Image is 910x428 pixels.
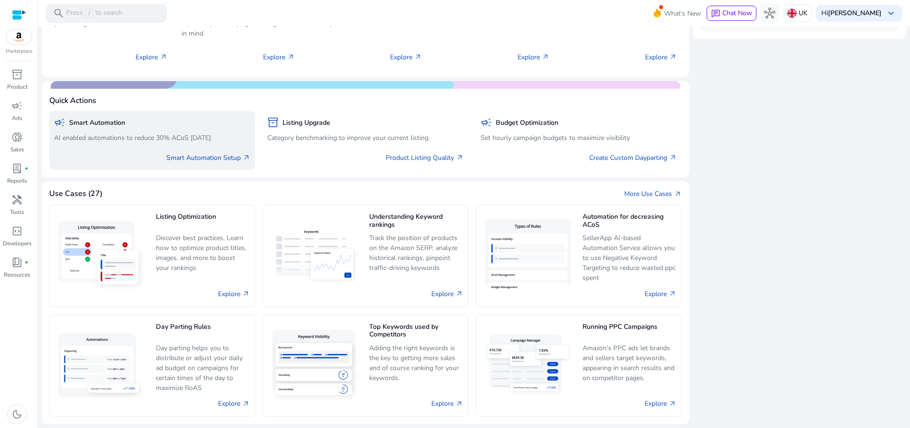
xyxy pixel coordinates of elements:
h4: Use Cases (27) [49,189,102,198]
span: arrow_outward [287,53,295,61]
span: arrow_outward [456,154,464,161]
p: Set hourly campaign budgets to maximize visibility [481,133,677,143]
span: fiber_manual_record [25,167,28,170]
p: Sales [10,145,24,154]
img: Top Keywords used by Competitors [268,326,362,405]
h5: Listing Upgrade [282,119,330,127]
span: campaign [481,117,492,128]
p: Explore [645,52,677,62]
span: arrow_outward [160,53,167,61]
span: book_4 [11,257,23,268]
p: Product [7,83,27,91]
span: arrow_outward [243,154,250,161]
p: Discover best practices, Learn how to optimize product titles, images, and more to boost your ran... [156,233,250,273]
span: arrow_outward [455,290,463,298]
a: Create Custom Dayparting [589,153,677,163]
span: arrow_outward [414,53,422,61]
span: handyman [11,194,23,205]
img: Day Parting Rules [55,329,148,402]
p: Explore [136,52,167,62]
img: amazon.svg [6,30,32,44]
img: Running PPC Campaigns [481,331,575,400]
span: inventory_2 [11,69,23,80]
button: hub [760,4,779,23]
span: campaign [11,100,23,112]
a: Explore [645,289,676,299]
span: lab_profile [11,163,23,174]
p: Tools [10,208,24,216]
span: arrow_outward [669,154,677,161]
span: arrow_outward [669,400,676,408]
h5: Running PPC Campaigns [582,323,676,340]
span: fiber_manual_record [25,261,28,264]
p: AI enabled automations to reduce 30% ACoS [DATE] [54,133,250,143]
img: uk.svg [787,9,797,18]
h5: Smart Automation [69,119,125,127]
span: What's New [664,5,701,22]
b: [PERSON_NAME] [828,9,882,18]
a: Explore [431,289,463,299]
p: Category benchmarking to improve your current listing [267,133,464,143]
p: Press to search [66,8,122,19]
a: Explore [218,399,250,409]
a: More Use Casesarrow_outward [624,189,682,199]
h5: Day Parting Rules [156,323,250,340]
p: Reports [7,177,27,185]
span: donut_small [11,131,23,143]
span: dark_mode [11,409,23,420]
span: campaign [54,117,65,128]
p: Developers [3,239,32,248]
h5: Top Keywords used by Competitors [369,323,463,340]
span: hub [764,8,775,19]
span: chat [711,9,720,19]
p: Amazon's PPC ads let brands and sellers target keywords, appearing in search results and on compe... [582,343,676,383]
p: Explore [390,52,422,62]
span: Chat Now [722,9,752,18]
img: Automation for decreasing ACoS [481,215,575,296]
a: Explore [218,289,250,299]
span: arrow_outward [674,190,682,198]
p: Ads [12,114,22,122]
p: Resources [4,270,30,279]
p: Explore [263,52,295,62]
h5: Budget Optimization [496,119,558,127]
a: Smart Automation Setup [166,153,250,163]
p: Adding the right keywords is the key to getting more sales and of course ranking for your keywords. [369,343,463,383]
img: Listing Optimization [55,217,148,294]
p: SellerApp AI-based Automation Service allows you to use Negative Keyword Targeting to reduce wast... [582,233,676,283]
span: keyboard_arrow_down [885,8,897,19]
p: Day parting helps you to distribute or adjust your daily ad budget on campaigns for certain times... [156,343,250,393]
h5: Understanding Keyword rankings [369,213,463,230]
a: Explore [645,399,676,409]
span: arrow_outward [455,400,463,408]
button: chatChat Now [707,6,756,21]
span: arrow_outward [242,400,250,408]
p: Explore [518,52,549,62]
h5: Automation for decreasing ACoS [582,213,676,230]
p: UK [799,5,808,21]
p: Hi [821,10,882,17]
a: Explore [431,399,463,409]
span: code_blocks [11,225,23,237]
a: Product Listing Quality [386,153,464,163]
span: / [85,8,93,19]
span: arrow_outward [669,290,676,298]
p: Track the position of products on the Amazon SERP, analyze historical rankings, pinpoint traffic-... [369,233,463,273]
span: arrow_outward [669,53,677,61]
h4: Quick Actions [49,96,96,105]
p: Marketplace [6,48,32,55]
span: search [53,8,64,19]
span: arrow_outward [542,53,549,61]
h5: Listing Optimization [156,213,250,230]
img: Understanding Keyword rankings [268,223,362,288]
span: arrow_outward [242,290,250,298]
span: inventory_2 [267,117,279,128]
